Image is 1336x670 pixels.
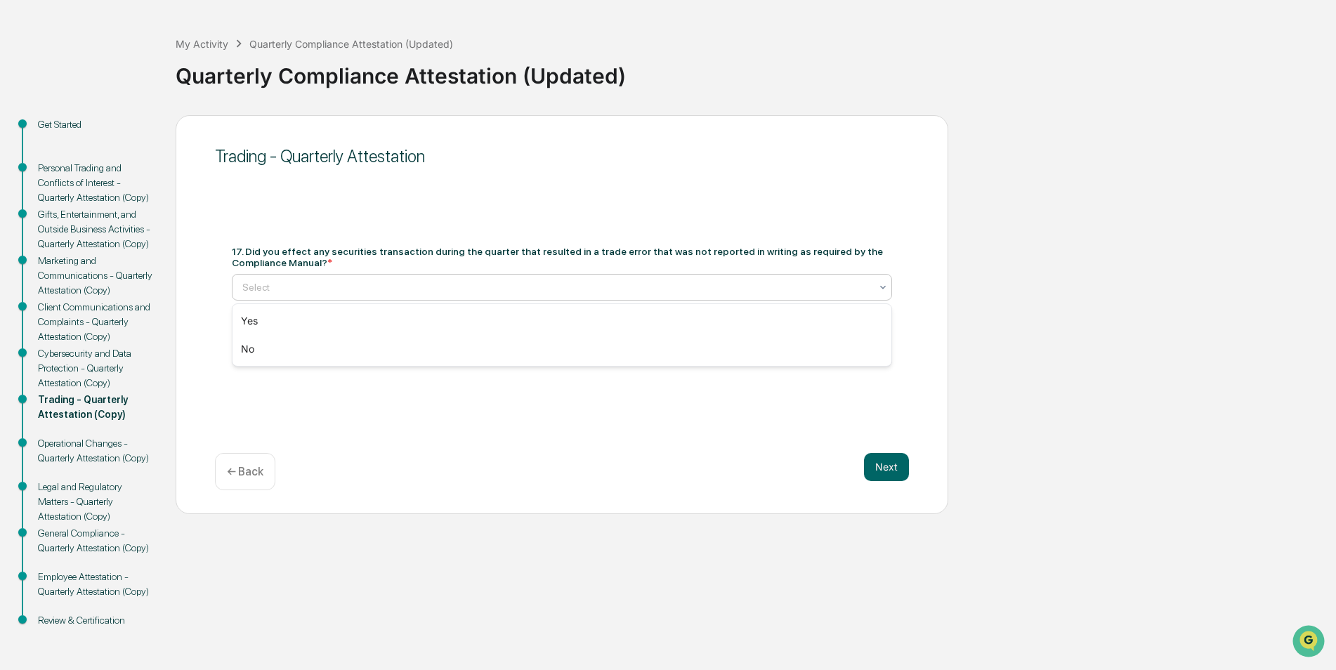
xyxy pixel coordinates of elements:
div: We're available if you need us! [48,121,178,133]
span: Preclearance [28,177,91,191]
div: Personal Trading and Conflicts of Interest - Quarterly Attestation (Copy) [38,161,153,205]
div: Quarterly Compliance Attestation (Updated) [176,52,1329,88]
div: General Compliance - Quarterly Attestation (Copy) [38,526,153,556]
div: 🖐️ [14,178,25,190]
div: Client Communications and Complaints - Quarterly Attestation (Copy) [38,300,153,344]
div: Cybersecurity and Data Protection - Quarterly Attestation (Copy) [38,346,153,390]
a: Powered byPylon [99,237,170,249]
div: Operational Changes - Quarterly Attestation (Copy) [38,436,153,466]
div: 17. Did you effect any securities transaction during the quarter that resulted in a trade error t... [232,246,892,268]
p: ← Back [227,465,263,478]
span: Attestations [116,177,174,191]
div: Employee Attestation - Quarterly Attestation (Copy) [38,570,153,599]
div: Trading - Quarterly Attestation [215,146,909,166]
div: Gifts, Entertainment, and Outside Business Activities - Quarterly Attestation (Copy) [38,207,153,251]
iframe: Open customer support [1291,624,1329,662]
img: 1746055101610-c473b297-6a78-478c-a979-82029cc54cd1 [14,107,39,133]
div: Start new chat [48,107,230,121]
span: Pylon [140,238,170,249]
div: Legal and Regulatory Matters - Quarterly Attestation (Copy) [38,480,153,524]
div: Quarterly Compliance Attestation (Updated) [249,38,453,50]
div: Review & Certification [38,613,153,628]
div: Marketing and Communications - Quarterly Attestation (Copy) [38,254,153,298]
div: Get Started [38,117,153,132]
a: 🖐️Preclearance [8,171,96,197]
span: Data Lookup [28,204,89,218]
div: 🔎 [14,205,25,216]
a: 🗄️Attestations [96,171,180,197]
div: 🗄️ [102,178,113,190]
a: 🔎Data Lookup [8,198,94,223]
button: Next [864,453,909,481]
button: Start new chat [239,112,256,129]
div: Yes [233,307,891,335]
div: No [233,335,891,363]
div: My Activity [176,38,228,50]
div: Trading - Quarterly Attestation (Copy) [38,393,153,422]
p: How can we help? [14,29,256,52]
